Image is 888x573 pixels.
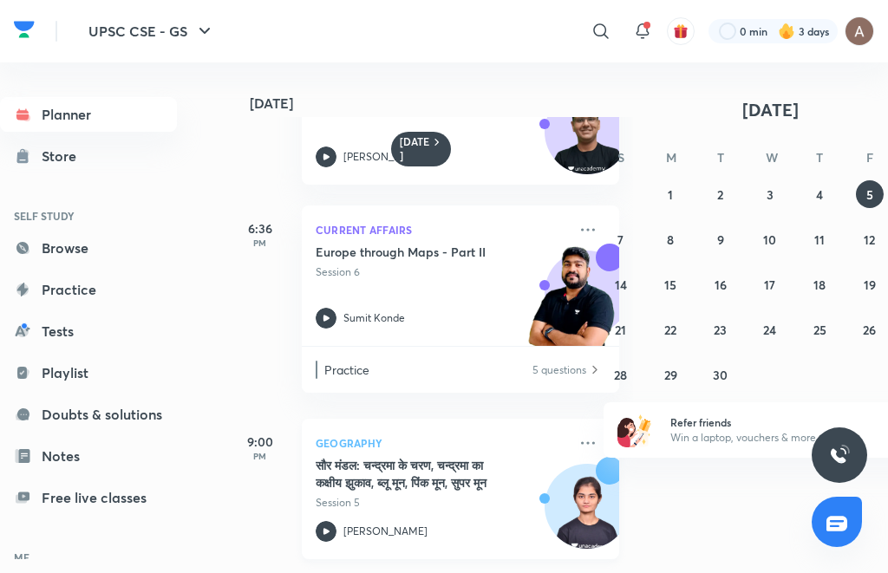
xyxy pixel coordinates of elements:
[617,413,652,447] img: referral
[78,14,225,49] button: UPSC CSE - GS
[316,495,567,511] p: Session 5
[707,180,735,208] button: September 2, 2025
[607,225,635,253] button: September 7, 2025
[707,270,735,298] button: September 16, 2025
[42,146,87,166] div: Store
[316,219,567,240] p: Current Affairs
[324,361,531,379] p: Practice
[863,322,876,338] abbr: September 26, 2025
[714,322,727,338] abbr: September 23, 2025
[756,225,784,253] button: September 10, 2025
[814,231,825,248] abbr: September 11, 2025
[607,361,635,388] button: September 28, 2025
[717,231,724,248] abbr: September 9, 2025
[756,316,784,343] button: September 24, 2025
[225,451,295,461] p: PM
[707,316,735,343] button: September 23, 2025
[856,180,884,208] button: September 5, 2025
[667,17,695,45] button: avatar
[816,186,823,203] abbr: September 4, 2025
[742,98,799,121] span: [DATE]
[666,149,676,166] abbr: Monday
[856,270,884,298] button: September 19, 2025
[656,270,684,298] button: September 15, 2025
[713,367,728,383] abbr: September 30, 2025
[856,316,884,343] button: September 26, 2025
[717,149,724,166] abbr: Tuesday
[607,316,635,343] button: September 21, 2025
[225,219,295,238] h5: 6:36
[667,231,674,248] abbr: September 8, 2025
[864,231,875,248] abbr: September 12, 2025
[524,244,619,363] img: unacademy
[756,270,784,298] button: September 17, 2025
[343,524,428,539] p: [PERSON_NAME]
[656,316,684,343] button: September 22, 2025
[763,231,776,248] abbr: September 10, 2025
[766,149,778,166] abbr: Wednesday
[763,322,776,338] abbr: September 24, 2025
[806,180,833,208] button: September 4, 2025
[806,270,833,298] button: September 18, 2025
[764,277,775,293] abbr: September 17, 2025
[343,310,405,326] p: Sumit Konde
[717,186,723,203] abbr: September 2, 2025
[316,457,532,492] h5: सौर मंडल: चन्‍द्रमा के चरण, चन्‍द्रमा का कक्षीय झुकाव, ब्‍लू मून, पिंक मून, सुपर मून
[813,277,826,293] abbr: September 18, 2025
[866,186,873,203] abbr: September 5, 2025
[656,225,684,253] button: September 8, 2025
[656,361,684,388] button: September 29, 2025
[778,23,795,40] img: streak
[813,322,826,338] abbr: September 25, 2025
[816,149,823,166] abbr: Thursday
[806,225,833,253] button: September 11, 2025
[715,277,727,293] abbr: September 16, 2025
[545,473,629,557] img: Avatar
[617,231,624,248] abbr: September 7, 2025
[707,361,735,388] button: September 30, 2025
[767,186,774,203] abbr: September 3, 2025
[615,322,626,338] abbr: September 21, 2025
[856,225,884,253] button: September 12, 2025
[250,96,637,110] h4: [DATE]
[864,277,876,293] abbr: September 19, 2025
[614,367,627,383] abbr: September 28, 2025
[866,149,873,166] abbr: Friday
[806,316,833,343] button: September 25, 2025
[14,16,35,47] a: Company Logo
[707,225,735,253] button: September 9, 2025
[664,277,676,293] abbr: September 15, 2025
[673,23,689,39] img: avatar
[845,16,874,46] img: ANJU SAHU
[532,361,586,379] p: 5 questions
[656,180,684,208] button: September 1, 2025
[545,99,629,182] img: Avatar
[670,414,884,430] h6: Refer friends
[664,367,677,383] abbr: September 29, 2025
[316,264,567,280] p: Session 6
[225,433,295,451] h5: 9:00
[316,244,532,261] h5: Europe through Maps - Part II
[316,433,567,453] p: Geography
[225,238,295,248] p: PM
[400,135,430,163] h6: [DATE]
[14,16,35,42] img: Company Logo
[617,149,624,166] abbr: Sunday
[829,445,850,466] img: ttu
[607,270,635,298] button: September 14, 2025
[756,180,784,208] button: September 3, 2025
[343,149,428,165] p: [PERSON_NAME]
[670,430,884,446] p: Win a laptop, vouchers & more
[668,186,673,203] abbr: September 1, 2025
[588,361,602,379] img: Practice available
[664,322,676,338] abbr: September 22, 2025
[615,277,627,293] abbr: September 14, 2025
